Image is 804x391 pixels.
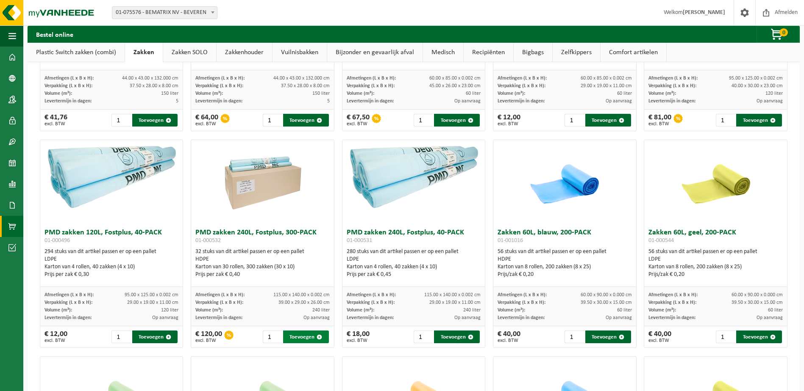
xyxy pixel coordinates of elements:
span: Op aanvraag [454,315,481,320]
span: Verpakking (L x B x H): [648,300,696,305]
img: 01-000544 [673,140,758,225]
span: 37.50 x 28.00 x 8.00 cm [281,83,330,88]
button: Toevoegen [132,114,178,127]
span: excl. BTW [498,338,520,343]
span: 01-001016 [498,237,523,244]
span: 29.00 x 19.00 x 11.00 cm [581,83,632,88]
span: 60.00 x 85.00 x 0.002 cm [429,76,481,81]
span: 60.00 x 90.00 x 0.000 cm [732,292,783,297]
button: Toevoegen [283,114,329,127]
input: 1 [111,330,131,343]
div: HDPE [195,256,330,263]
button: Toevoegen [283,330,329,343]
span: Op aanvraag [757,315,783,320]
span: Levertermijn in dagen: [648,315,696,320]
button: Toevoegen [736,114,782,127]
div: Prijs per zak € 0,30 [45,271,179,278]
span: 5 [327,99,330,104]
span: Volume (m³): [45,308,72,313]
div: Karton van 4 rollen, 40 zakken (4 x 10) [347,263,481,271]
h3: PMD zakken 240L, Fostplus, 300-PACK [195,229,330,246]
div: Prijs/zak € 0,20 [648,271,783,278]
span: 39.50 x 30.00 x 15.00 cm [581,300,632,305]
span: Levertermijn in dagen: [648,99,696,104]
span: 44.00 x 43.00 x 132.000 cm [273,76,330,81]
div: LDPE [648,256,783,263]
button: 0 [757,26,799,43]
div: € 64,00 [195,114,218,127]
a: Plastic Switch zakken (combi) [28,43,125,62]
input: 1 [263,114,283,127]
span: Volume (m³): [347,91,374,96]
button: Toevoegen [585,114,631,127]
span: Op aanvraag [454,99,481,104]
span: Op aanvraag [757,99,783,104]
span: Levertermijn in dagen: [195,315,242,320]
div: LDPE [45,256,179,263]
span: 40.00 x 30.00 x 23.00 cm [732,83,783,88]
span: 01-000531 [347,237,372,244]
div: HDPE [498,256,632,263]
span: 60.00 x 90.00 x 0.000 cm [581,292,632,297]
button: Toevoegen [736,330,782,343]
span: 01-000532 [195,237,221,244]
span: 44.00 x 43.00 x 132.000 cm [122,76,178,81]
span: Volume (m³): [195,91,223,96]
span: 39.00 x 29.00 x 26.00 cm [278,300,330,305]
span: Levertermijn in dagen: [45,99,92,104]
span: excl. BTW [195,338,222,343]
span: excl. BTW [45,338,67,343]
span: 95.00 x 125.00 x 0.002 cm [729,76,783,81]
span: 01-000544 [648,237,674,244]
a: Comfort artikelen [601,43,666,62]
span: 240 liter [463,308,481,313]
span: 0 [779,28,788,36]
button: Toevoegen [132,330,178,343]
span: 120 liter [765,91,783,96]
div: € 67,50 [347,114,370,127]
span: Volume (m³): [45,91,72,96]
div: € 40,00 [498,330,520,343]
span: 150 liter [161,91,178,96]
div: Prijs/zak € 0,20 [498,271,632,278]
a: Vuilnisbakken [273,43,327,62]
span: Verpakking (L x B x H): [195,300,243,305]
button: Toevoegen [434,114,480,127]
span: 01-075576 - BEMATRIX NV - BEVEREN [112,7,217,19]
div: Prijs per zak € 0,45 [347,271,481,278]
a: Zakkenhouder [217,43,272,62]
div: € 81,00 [648,114,671,127]
span: Op aanvraag [303,315,330,320]
h3: PMD zakken 120L, Fostplus, 40-PACK [45,229,179,246]
span: 115.00 x 140.00 x 0.002 cm [273,292,330,297]
div: € 12,00 [45,330,67,343]
span: Afmetingen (L x B x H): [347,76,396,81]
a: Zelfkippers [553,43,600,62]
h3: Zakken 60L, blauw, 200-PACK [498,229,632,246]
span: Afmetingen (L x B x H): [347,292,396,297]
span: 60 liter [768,308,783,313]
span: Op aanvraag [606,315,632,320]
div: Karton van 8 rollen, 200 zakken (8 x 25) [498,263,632,271]
span: 60 liter [466,91,481,96]
img: 01-000532 [220,140,305,225]
span: Volume (m³): [498,308,525,313]
span: Verpakking (L x B x H): [347,83,395,88]
span: 60 liter [617,91,632,96]
input: 1 [565,114,584,127]
img: 01-000496 [40,140,183,211]
span: Verpakking (L x B x H): [45,300,92,305]
span: Verpakking (L x B x H): [648,83,696,88]
span: excl. BTW [347,121,370,127]
span: Afmetingen (L x B x H): [648,76,698,81]
span: Volume (m³): [648,308,676,313]
span: Levertermijn in dagen: [347,99,394,104]
span: Afmetingen (L x B x H): [498,76,547,81]
span: 37.50 x 28.00 x 8.00 cm [130,83,178,88]
span: Levertermijn in dagen: [498,99,545,104]
span: 115.00 x 140.00 x 0.002 cm [424,292,481,297]
div: 56 stuks van dit artikel passen er op een pallet [498,248,632,278]
span: Afmetingen (L x B x H): [195,292,245,297]
div: 280 stuks van dit artikel passen er op een pallet [347,248,481,278]
span: Levertermijn in dagen: [45,315,92,320]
